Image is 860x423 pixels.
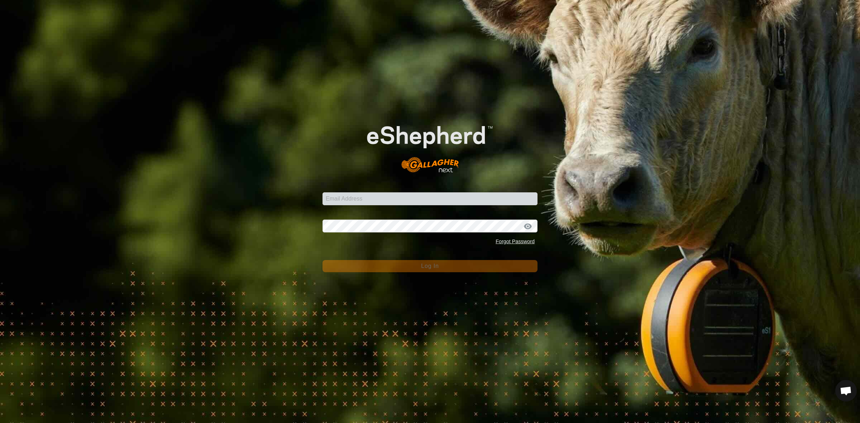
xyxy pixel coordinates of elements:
a: Forgot Password [496,239,535,244]
div: Open chat [835,380,857,402]
button: Log In [322,260,537,272]
span: Log In [421,263,439,269]
input: Email Address [322,192,537,205]
img: E-shepherd Logo [344,108,516,181]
